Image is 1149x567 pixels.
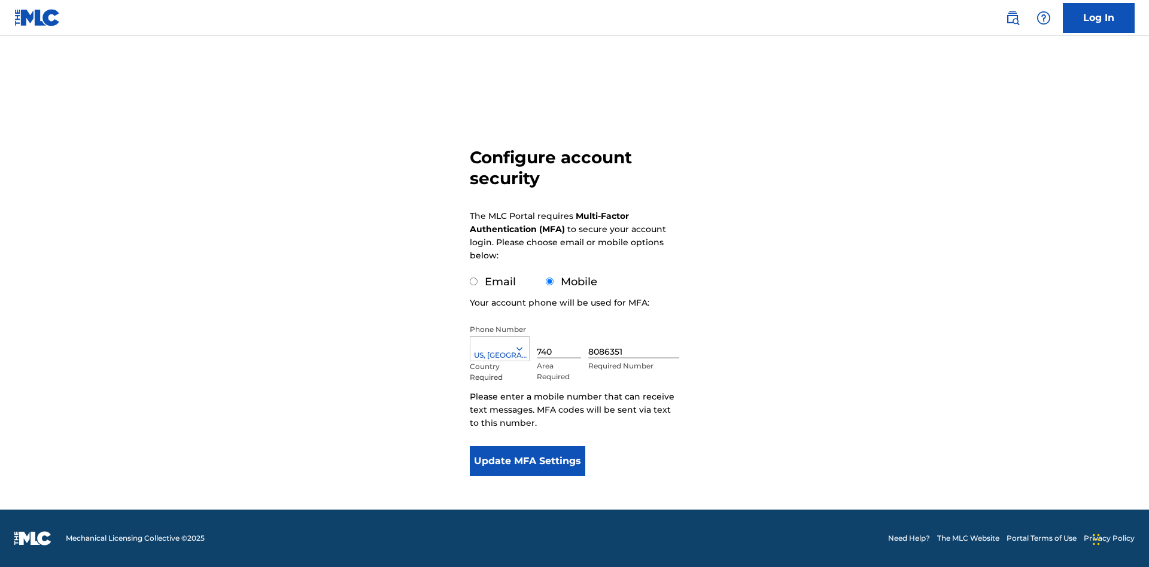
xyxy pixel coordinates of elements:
a: Privacy Policy [1084,533,1135,544]
div: US, [GEOGRAPHIC_DATA] +1 [470,350,529,361]
a: The MLC Website [937,533,999,544]
img: logo [14,531,51,545]
p: Required Number [588,361,679,371]
p: Area Required [537,361,581,382]
a: Need Help? [888,533,930,544]
label: Mobile [561,275,597,288]
p: Please enter a mobile number that can receive text messages. MFA codes will be sent via text to t... [470,390,679,429]
span: Mechanical Licensing Collective © 2025 [66,533,205,544]
p: The MLC Portal requires to secure your account login. Please choose email or mobile options below: [470,209,666,262]
h3: Configure account security [470,147,679,189]
p: Country Required [470,361,509,383]
p: Your account phone will be used for MFA: [470,296,649,309]
div: Drag [1093,522,1100,557]
button: Update MFA Settings [470,446,585,476]
a: Portal Terms of Use [1007,533,1077,544]
iframe: Chat Widget [1089,510,1149,567]
img: search [1005,11,1020,25]
a: Public Search [1001,6,1025,30]
div: Help [1032,6,1056,30]
img: MLC Logo [14,9,60,26]
img: help [1036,11,1051,25]
label: Email [485,275,516,288]
a: Log In [1063,3,1135,33]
